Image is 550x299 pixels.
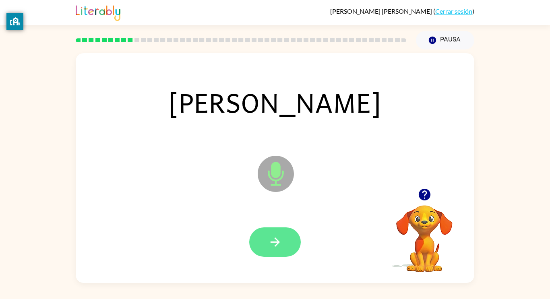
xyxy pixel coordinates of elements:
span: [PERSON_NAME] [PERSON_NAME] [330,7,433,15]
div: ( ) [330,7,474,15]
img: Literably [76,3,120,21]
button: privacy banner [6,13,23,30]
button: Pausa [416,31,474,49]
a: Cerrar sesión [435,7,472,15]
span: [PERSON_NAME] [156,81,394,123]
video: Tu navegador debe admitir la reproducción de archivos .mp4 para usar Literably. Intenta usar otro... [384,193,465,273]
